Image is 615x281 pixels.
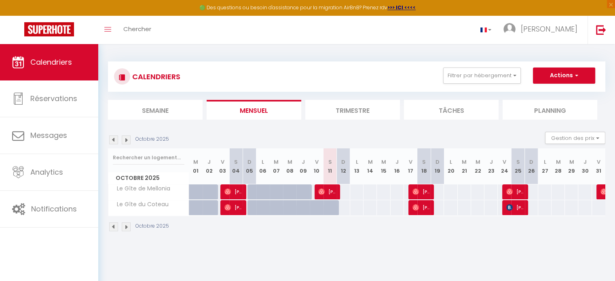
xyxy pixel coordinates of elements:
th: 07 [270,148,283,184]
abbr: V [221,158,224,166]
abbr: S [328,158,332,166]
span: [PERSON_NAME] [506,200,524,215]
abbr: M [381,158,386,166]
span: Le Gîte du Coteau [110,200,171,209]
th: 14 [364,148,377,184]
h3: CALENDRIERS [130,68,180,86]
span: Chercher [123,25,151,33]
a: Chercher [117,16,157,44]
abbr: L [262,158,264,166]
span: [PERSON_NAME] [318,184,336,199]
abbr: V [315,158,318,166]
abbr: L [356,158,358,166]
abbr: D [435,158,440,166]
th: 31 [592,148,605,184]
th: 29 [565,148,578,184]
button: Filtrer par hébergement [443,68,521,84]
li: Tâches [404,100,499,120]
span: Réservations [30,93,77,104]
span: Notifications [31,204,77,214]
button: Gestion des prix [545,132,605,144]
th: 10 [310,148,323,184]
th: 24 [498,148,511,184]
abbr: J [207,158,211,166]
li: Mensuel [207,100,301,120]
img: logout [596,25,606,35]
span: [PERSON_NAME] [224,184,242,199]
th: 01 [189,148,203,184]
abbr: M [193,158,198,166]
li: Planning [503,100,597,120]
abbr: L [450,158,452,166]
th: 03 [216,148,229,184]
a: >>> ICI <<<< [387,4,416,11]
abbr: V [597,158,600,166]
th: 25 [511,148,524,184]
abbr: J [583,158,587,166]
th: 08 [283,148,296,184]
span: Messages [30,130,67,140]
th: 20 [444,148,457,184]
th: 30 [578,148,592,184]
p: Octobre 2025 [135,135,169,143]
abbr: J [302,158,305,166]
a: ... [PERSON_NAME] [497,16,588,44]
th: 05 [243,148,256,184]
th: 27 [538,148,552,184]
span: [PERSON_NAME] [521,24,577,34]
span: Calendriers [30,57,72,67]
abbr: M [462,158,467,166]
abbr: S [234,158,238,166]
p: Octobre 2025 [135,222,169,230]
th: 12 [337,148,350,184]
th: 26 [525,148,538,184]
span: Analytics [30,167,63,177]
abbr: M [556,158,561,166]
abbr: S [422,158,426,166]
span: [PERSON_NAME] [506,184,524,199]
th: 04 [229,148,243,184]
th: 09 [296,148,310,184]
abbr: D [247,158,251,166]
img: ... [503,23,516,35]
abbr: D [529,158,533,166]
abbr: M [274,158,279,166]
th: 15 [377,148,390,184]
li: Trimestre [305,100,400,120]
input: Rechercher un logement... [113,150,184,165]
span: [PERSON_NAME] [412,184,430,199]
img: Super Booking [24,22,74,36]
th: 23 [484,148,498,184]
th: 16 [391,148,404,184]
abbr: J [490,158,493,166]
abbr: V [503,158,506,166]
abbr: V [409,158,412,166]
span: [PERSON_NAME] [412,200,430,215]
th: 18 [417,148,431,184]
th: 17 [404,148,417,184]
button: Actions [533,68,595,84]
abbr: M [287,158,292,166]
th: 13 [350,148,364,184]
abbr: D [341,158,345,166]
span: Octobre 2025 [108,172,189,184]
th: 11 [323,148,337,184]
span: [PERSON_NAME] [224,200,242,215]
th: 02 [203,148,216,184]
abbr: L [543,158,546,166]
th: 28 [552,148,565,184]
li: Semaine [108,100,203,120]
abbr: J [395,158,399,166]
th: 22 [471,148,484,184]
th: 06 [256,148,270,184]
abbr: M [368,158,373,166]
th: 21 [458,148,471,184]
span: Le Gîte de Mellonia [110,184,172,193]
abbr: S [516,158,520,166]
th: 19 [431,148,444,184]
abbr: M [569,158,574,166]
abbr: M [475,158,480,166]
